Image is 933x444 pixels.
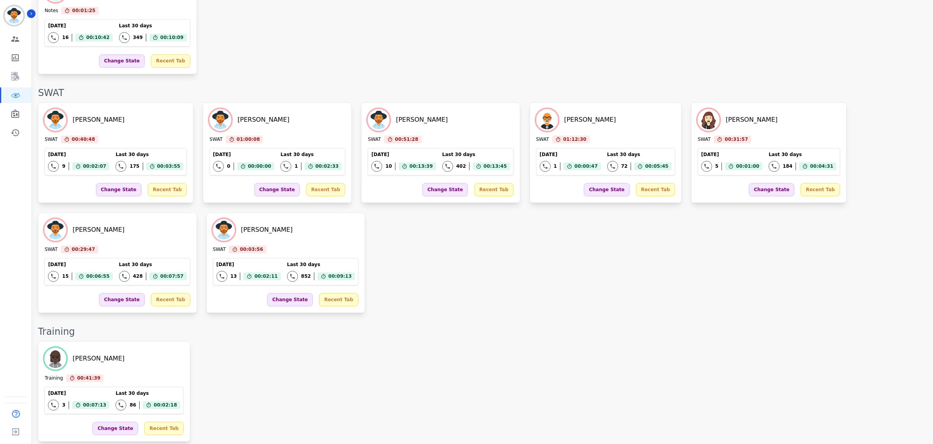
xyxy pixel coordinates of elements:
[385,163,392,169] div: 10
[86,272,110,280] span: 00:06:55
[701,151,763,158] div: [DATE]
[73,115,124,124] div: [PERSON_NAME]
[280,151,342,158] div: Last 30 days
[621,163,628,169] div: 72
[287,261,355,268] div: Last 30 days
[474,183,513,196] div: Recent Tab
[607,151,672,158] div: Last 30 days
[698,109,720,131] img: Avatar
[319,293,358,306] div: Recent Tab
[442,151,510,158] div: Last 30 days
[38,87,925,99] div: SWAT
[227,163,230,169] div: 0
[213,151,274,158] div: [DATE]
[92,422,138,435] div: Change State
[99,54,145,67] div: Change State
[301,273,311,279] div: 852
[44,246,57,253] div: SWAT
[83,401,106,409] span: 00:07:13
[144,422,183,435] div: Recent Tab
[83,162,106,170] span: 00:02:07
[73,225,124,234] div: [PERSON_NAME]
[240,245,263,253] span: 00:03:56
[410,162,433,170] span: 00:13:39
[316,162,339,170] span: 00:02:33
[129,163,139,169] div: 175
[5,6,23,25] img: Bordered avatar
[44,219,66,241] img: Avatar
[129,402,136,408] div: 86
[238,115,289,124] div: [PERSON_NAME]
[148,183,187,196] div: Recent Tab
[368,109,390,131] img: Avatar
[48,390,109,396] div: [DATE]
[62,34,69,41] div: 16
[62,273,69,279] div: 15
[38,325,925,338] div: Training
[72,7,96,14] span: 00:01:25
[44,348,66,369] img: Avatar
[237,135,260,143] span: 01:00:08
[294,163,298,169] div: 1
[48,151,109,158] div: [DATE]
[267,293,313,306] div: Change State
[151,54,190,67] div: Recent Tab
[810,162,834,170] span: 00:04:31
[540,151,601,158] div: [DATE]
[213,219,235,241] img: Avatar
[456,163,466,169] div: 402
[725,135,748,143] span: 00:31:57
[801,183,840,196] div: Recent Tab
[209,136,222,143] div: SWAT
[395,135,419,143] span: 00:51:28
[119,261,187,268] div: Last 30 days
[86,34,110,41] span: 00:10:42
[44,136,57,143] div: SWAT
[62,402,65,408] div: 3
[48,261,112,268] div: [DATE]
[160,34,184,41] span: 00:10:09
[645,162,669,170] span: 00:05:45
[254,183,300,196] div: Change State
[536,109,558,131] img: Avatar
[154,401,177,409] span: 00:02:18
[115,151,183,158] div: Last 30 days
[636,183,675,196] div: Recent Tab
[726,115,778,124] div: [PERSON_NAME]
[72,135,95,143] span: 00:40:48
[422,183,468,196] div: Change State
[563,135,587,143] span: 01:12:30
[736,162,759,170] span: 00:01:00
[216,261,281,268] div: [DATE]
[119,23,187,29] div: Last 30 days
[715,163,718,169] div: 5
[48,23,112,29] div: [DATE]
[209,109,231,131] img: Avatar
[368,136,381,143] div: SWAT
[396,115,448,124] div: [PERSON_NAME]
[72,245,95,253] span: 00:29:47
[371,151,436,158] div: [DATE]
[231,273,237,279] div: 13
[151,293,190,306] div: Recent Tab
[248,162,271,170] span: 00:00:00
[241,225,293,234] div: [PERSON_NAME]
[133,273,143,279] div: 428
[44,7,58,14] div: Notes
[328,272,352,280] span: 00:09:13
[160,272,184,280] span: 00:07:57
[769,151,837,158] div: Last 30 days
[157,162,181,170] span: 00:03:55
[306,183,345,196] div: Recent Tab
[115,390,180,396] div: Last 30 days
[77,374,101,382] span: 00:41:39
[213,246,226,253] div: SWAT
[133,34,143,41] div: 349
[749,183,795,196] div: Change State
[698,136,711,143] div: SWAT
[44,375,63,382] div: Training
[44,109,66,131] img: Avatar
[584,183,630,196] div: Change State
[554,163,557,169] div: 1
[99,293,145,306] div: Change State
